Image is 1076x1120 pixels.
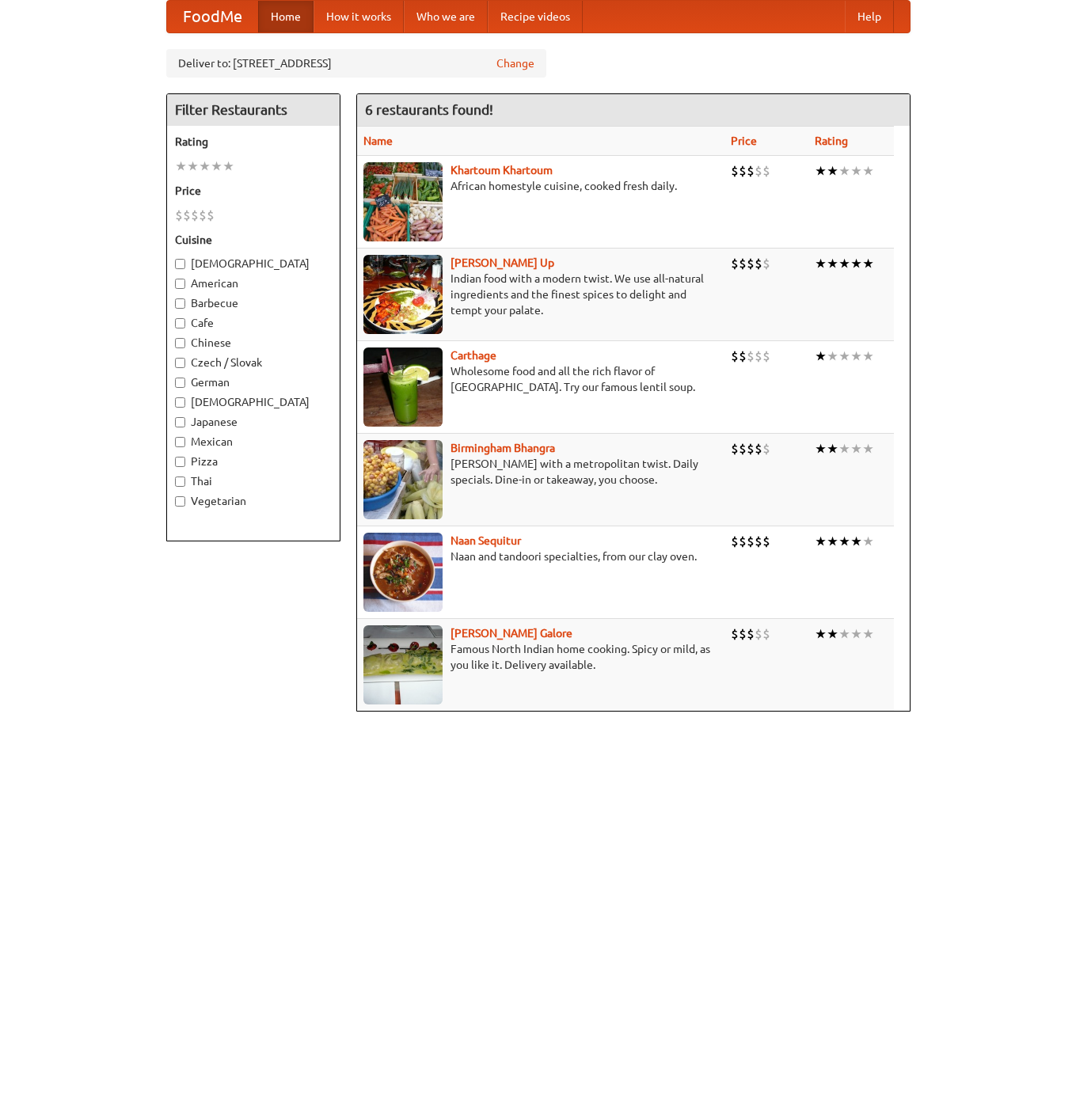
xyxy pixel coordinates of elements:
input: [DEMOGRAPHIC_DATA] [175,397,185,408]
div: Deliver to: [STREET_ADDRESS] [166,49,546,78]
li: $ [755,440,762,457]
label: [DEMOGRAPHIC_DATA] [175,394,332,410]
label: Cafe [175,315,332,331]
li: ★ [199,158,211,175]
li: $ [199,207,207,224]
li: $ [762,255,770,272]
ng-pluralize: 6 restaurants found! [365,102,493,117]
label: [DEMOGRAPHIC_DATA] [175,256,332,271]
li: ★ [815,347,827,365]
input: [DEMOGRAPHIC_DATA] [175,259,185,269]
li: ★ [850,255,862,272]
label: Mexican [175,434,332,450]
li: $ [731,255,739,272]
li: ★ [211,158,222,175]
img: khartoum.jpg [363,162,443,241]
li: ★ [827,625,838,643]
li: $ [755,162,762,180]
label: Japanese [175,414,332,430]
li: $ [175,207,183,224]
li: ★ [827,162,838,180]
a: [PERSON_NAME] Up [451,256,554,269]
h5: Price [175,183,332,199]
input: Barbecue [175,298,185,309]
a: Khartoum Khartoum [451,164,553,177]
a: Rating [815,135,848,147]
li: $ [747,347,755,365]
a: Naan Sequitur [451,534,521,547]
li: ★ [850,440,862,457]
li: $ [739,347,747,365]
p: Indian food with a modern twist. We use all-natural ingredients and the finest spices to delight ... [363,271,718,318]
li: $ [739,533,747,550]
a: Name [363,135,393,147]
input: German [175,378,185,388]
input: Czech / Slovak [175,358,185,368]
li: ★ [850,162,862,180]
li: ★ [827,533,838,550]
h5: Cuisine [175,232,332,248]
li: ★ [815,440,827,457]
li: ★ [850,347,862,365]
a: Who we are [404,1,488,32]
p: Wholesome food and all the rich flavor of [GEOGRAPHIC_DATA]. Try our famous lentil soup. [363,363,718,395]
p: Famous North Indian home cooking. Spicy or mild, as you like it. Delivery available. [363,641,718,673]
li: ★ [815,162,827,180]
li: ★ [838,162,850,180]
li: ★ [838,255,850,272]
li: $ [747,625,755,643]
li: $ [762,440,770,457]
a: FoodMe [167,1,258,32]
a: Birmingham Bhangra [451,442,555,454]
li: $ [739,440,747,457]
li: ★ [827,440,838,457]
li: ★ [815,625,827,643]
li: $ [747,440,755,457]
input: Thai [175,476,185,487]
label: Barbecue [175,295,332,311]
img: carthage.jpg [363,347,443,427]
li: $ [762,347,770,365]
a: Help [845,1,894,32]
li: $ [755,625,762,643]
img: currygalore.jpg [363,625,443,704]
p: African homestyle cuisine, cooked fresh daily. [363,178,718,194]
li: $ [747,533,755,550]
li: $ [739,255,747,272]
input: Chinese [175,338,185,348]
li: $ [739,625,747,643]
li: ★ [838,347,850,365]
li: $ [762,162,770,180]
li: ★ [827,347,838,365]
h5: Rating [175,134,332,150]
li: ★ [187,158,199,175]
li: $ [739,162,747,180]
a: Change [496,55,534,71]
li: ★ [862,440,874,457]
label: Chinese [175,335,332,351]
label: German [175,374,332,390]
li: $ [731,347,739,365]
input: Mexican [175,437,185,447]
li: ★ [862,255,874,272]
img: curryup.jpg [363,255,443,334]
label: Vegetarian [175,493,332,509]
li: ★ [222,158,234,175]
li: $ [755,533,762,550]
li: ★ [838,625,850,643]
li: $ [731,162,739,180]
li: $ [731,440,739,457]
li: ★ [838,440,850,457]
a: Recipe videos [488,1,583,32]
li: $ [183,207,191,224]
li: $ [191,207,199,224]
h4: Filter Restaurants [167,94,340,126]
a: [PERSON_NAME] Galore [451,627,572,640]
a: Home [258,1,314,32]
img: naansequitur.jpg [363,533,443,612]
label: Czech / Slovak [175,355,332,370]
